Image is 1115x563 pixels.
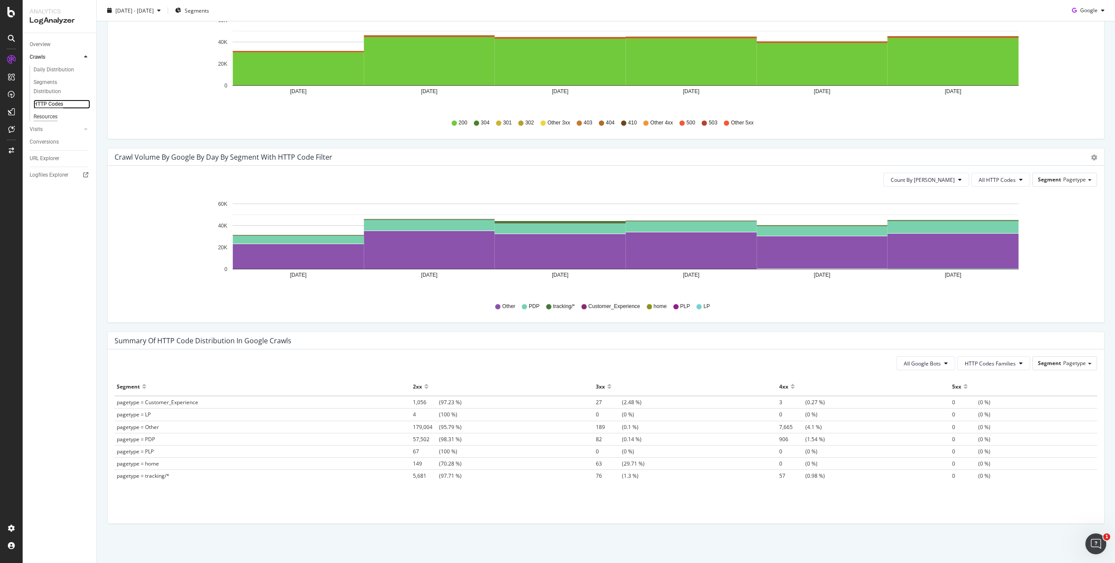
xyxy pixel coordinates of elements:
[1038,359,1061,367] span: Segment
[553,303,575,310] span: tracking/*
[421,88,438,94] text: [DATE]
[115,10,1097,111] svg: A chart.
[596,411,622,418] span: 0
[952,436,978,443] span: 0
[979,176,1016,184] span: All HTTP Codes
[413,423,462,431] span: (95.79 %)
[596,448,634,455] span: (0 %)
[503,119,512,127] span: 301
[421,272,438,278] text: [DATE]
[965,360,1016,367] span: HTTP Codes Families
[596,423,622,431] span: 189
[30,16,89,26] div: LogAnalyzer
[971,173,1030,187] button: All HTTP Codes
[596,472,639,479] span: (1.3 %)
[413,448,439,455] span: 67
[413,472,439,479] span: 5,681
[218,245,227,251] text: 20K
[218,17,227,23] text: 60K
[117,460,159,467] span: pagetype = home
[529,303,540,310] span: PDP
[30,125,81,134] a: Visits
[1085,533,1106,554] iframe: Intercom live chat
[596,423,639,431] span: (0.1 %)
[481,119,490,127] span: 304
[413,423,439,431] span: 179,004
[596,460,622,467] span: 63
[30,137,59,147] div: Conversions
[413,411,439,418] span: 4
[34,100,90,109] a: HTTP Codes
[945,88,961,94] text: [DATE]
[779,472,825,479] span: (0.98 %)
[34,112,90,121] a: Resources
[117,448,154,455] span: pagetype = PLP
[413,472,462,479] span: (97.71 %)
[172,3,213,17] button: Segments
[957,356,1030,370] button: HTTP Codes Families
[117,399,198,406] span: pagetype = Customer_Experience
[218,223,227,229] text: 40K
[413,436,462,443] span: (98.31 %)
[502,303,515,310] span: Other
[779,448,818,455] span: (0 %)
[117,436,155,443] span: pagetype = PDP
[952,399,978,406] span: 0
[115,7,154,14] span: [DATE] - [DATE]
[686,119,695,127] span: 500
[290,88,307,94] text: [DATE]
[34,65,74,74] div: Daily Distribution
[30,137,90,147] a: Conversions
[596,472,622,479] span: 76
[952,460,990,467] span: (0 %)
[1080,7,1098,14] span: Google
[30,154,59,163] div: URL Explorer
[731,119,753,127] span: Other 5xx
[115,194,1097,295] svg: A chart.
[596,436,642,443] span: (0.14 %)
[34,112,57,121] div: Resources
[1091,154,1097,161] div: gear
[703,303,710,310] span: LP
[952,379,961,393] div: 5xx
[413,399,439,406] span: 1,056
[290,272,307,278] text: [DATE]
[779,411,818,418] span: (0 %)
[606,119,615,127] span: 404
[525,119,534,127] span: 302
[683,272,699,278] text: [DATE]
[117,411,151,418] span: pagetype = LP
[952,399,990,406] span: (0 %)
[952,448,990,455] span: (0 %)
[952,436,990,443] span: (0 %)
[413,436,439,443] span: 57,502
[952,460,978,467] span: 0
[34,78,90,96] a: Segments Distribution
[218,201,227,207] text: 60K
[779,399,805,406] span: 3
[654,303,667,310] span: home
[104,3,164,17] button: [DATE] - [DATE]
[115,153,332,161] div: Crawl Volume by google by Day by Segment with HTTP Code Filter
[596,411,634,418] span: (0 %)
[224,266,227,272] text: 0
[459,119,467,127] span: 200
[779,448,805,455] span: 0
[596,399,642,406] span: (2.48 %)
[952,448,978,455] span: 0
[628,119,637,127] span: 410
[552,272,568,278] text: [DATE]
[779,423,822,431] span: (4.1 %)
[683,88,699,94] text: [DATE]
[413,448,457,455] span: (100 %)
[117,379,140,393] div: Segment
[413,379,422,393] div: 2xx
[650,119,673,127] span: Other 4xx
[413,399,462,406] span: (97.23 %)
[896,356,955,370] button: All Google Bots
[596,436,622,443] span: 82
[30,171,90,180] a: Logfiles Explorer
[814,272,831,278] text: [DATE]
[224,83,227,89] text: 0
